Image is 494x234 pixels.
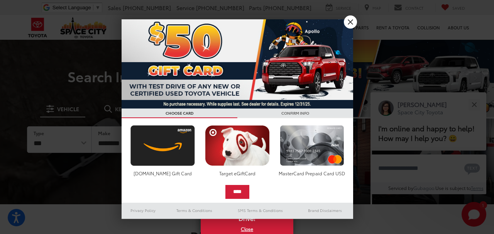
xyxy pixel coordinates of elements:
[122,206,165,215] a: Privacy Policy
[203,170,271,176] div: Target eGiftCard
[297,206,353,215] a: Brand Disclaimers
[237,109,353,118] h3: CONFIRM INFO
[129,170,197,176] div: [DOMAIN_NAME] Gift Card
[203,125,271,166] img: targetcard.png
[278,170,346,176] div: MasterCard Prepaid Card USD
[278,125,346,166] img: mastercard.png
[129,125,197,166] img: amazoncard.png
[165,206,224,215] a: Terms & Conditions
[122,19,353,109] img: 53411_top_152338.jpg
[224,206,297,215] a: SMS Terms & Conditions
[122,109,237,118] h3: CHOOSE CARD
